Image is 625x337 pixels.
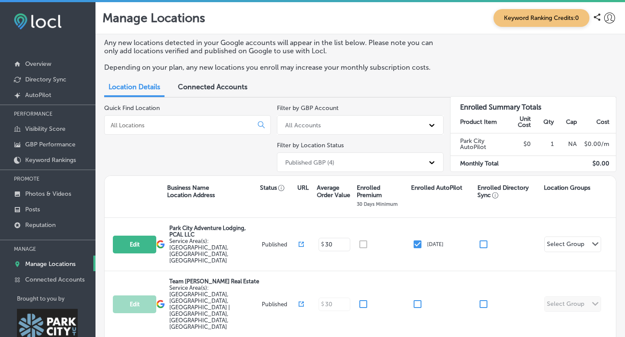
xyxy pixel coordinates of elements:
[178,83,247,91] span: Connected Accounts
[169,225,260,238] p: Park City Adventure Lodging, PCAL LLC
[508,133,531,156] td: $0
[167,184,215,199] p: Business Name Location Address
[110,121,251,129] input: All Locations
[104,39,437,55] p: Any new locations detected in your Google accounts will appear in the list below. Please note you...
[577,133,616,156] td: $ 0.00 /m
[25,60,51,68] p: Overview
[169,278,260,285] p: Team [PERSON_NAME] Real Estate
[477,184,539,199] p: Enrolled Directory Sync
[25,260,76,268] p: Manage Locations
[25,206,40,213] p: Posts
[451,97,616,111] h3: Enrolled Summary Totals
[104,104,160,112] label: Quick Find Location
[277,142,344,149] label: Filter by Location Status
[554,133,577,156] td: NA
[317,184,352,199] p: Average Order Value
[297,184,309,191] p: URL
[547,240,584,250] div: Select Group
[357,184,407,199] p: Enrolled Premium
[104,63,437,71] p: Depending on your plan, any new locations you enroll may increase your monthly subscription costs.
[113,295,156,313] button: Edit
[156,240,165,249] img: logo
[577,111,616,133] th: Cost
[544,184,590,191] p: Location Groups
[508,111,531,133] th: Unit Cost
[285,121,321,129] div: All Accounts
[357,201,398,207] p: 30 Days Minimum
[554,111,577,133] th: Cap
[102,11,205,25] p: Manage Locations
[25,91,51,99] p: AutoPilot
[25,221,56,229] p: Reputation
[17,295,95,302] p: Brought to you by
[321,241,324,247] p: $
[25,125,66,133] p: Visibility Score
[109,83,160,91] span: Location Details
[169,238,228,264] span: Park City, UT, USA
[451,133,508,156] td: Park City AutoPilot
[285,159,334,166] div: Published GBP (4)
[427,241,444,247] p: [DATE]
[25,76,66,83] p: Directory Sync
[531,111,554,133] th: Qty
[493,9,589,27] span: Keyword Ranking Credits: 0
[262,241,299,248] p: Published
[262,301,299,308] p: Published
[169,285,230,330] span: Park City, UT, USA | Salt Lake City, UT, USA
[460,118,497,126] strong: Product Item
[277,104,339,112] label: Filter by GBP Account
[14,13,62,29] img: fda3e92497d09a02dc62c9cd864e3231.png
[25,190,71,198] p: Photos & Videos
[411,184,462,191] p: Enrolled AutoPilot
[113,236,156,253] button: Edit
[25,141,76,148] p: GBP Performance
[156,300,165,308] img: logo
[260,184,297,191] p: Status
[25,156,76,164] p: Keyword Rankings
[577,156,616,172] td: $ 0.00
[451,156,508,172] td: Monthly Total
[531,133,554,156] td: 1
[25,276,85,283] p: Connected Accounts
